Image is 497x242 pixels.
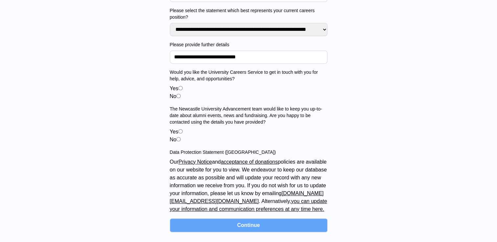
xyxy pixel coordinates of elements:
label: No [170,93,176,99]
label: Please provide further details [170,41,328,48]
label: The Newcastle University Advancement team would like to keep you up-to-date about alumni events, ... [170,106,328,125]
label: No [170,137,176,142]
label: Please select the statement which best represents your current careers position? [170,7,328,20]
a: [DOMAIN_NAME][EMAIL_ADDRESS][DOMAIN_NAME] [170,191,324,204]
label: Yes [170,86,178,91]
label: Data Protection Statement ([GEOGRAPHIC_DATA]) [170,149,328,155]
p: Our and policies are available on our website for you to view. We endeavour to keep our database ... [170,158,328,213]
a: Privacy Notice [178,159,212,165]
button: Continue [170,218,328,232]
label: Would you like the University Careers Service to get in touch with you for help, advice, and oppo... [170,69,328,82]
label: Yes [170,129,178,134]
a: acceptance of donations [221,159,278,165]
a: you can update your information and communication preferences at any time here. [170,198,327,212]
